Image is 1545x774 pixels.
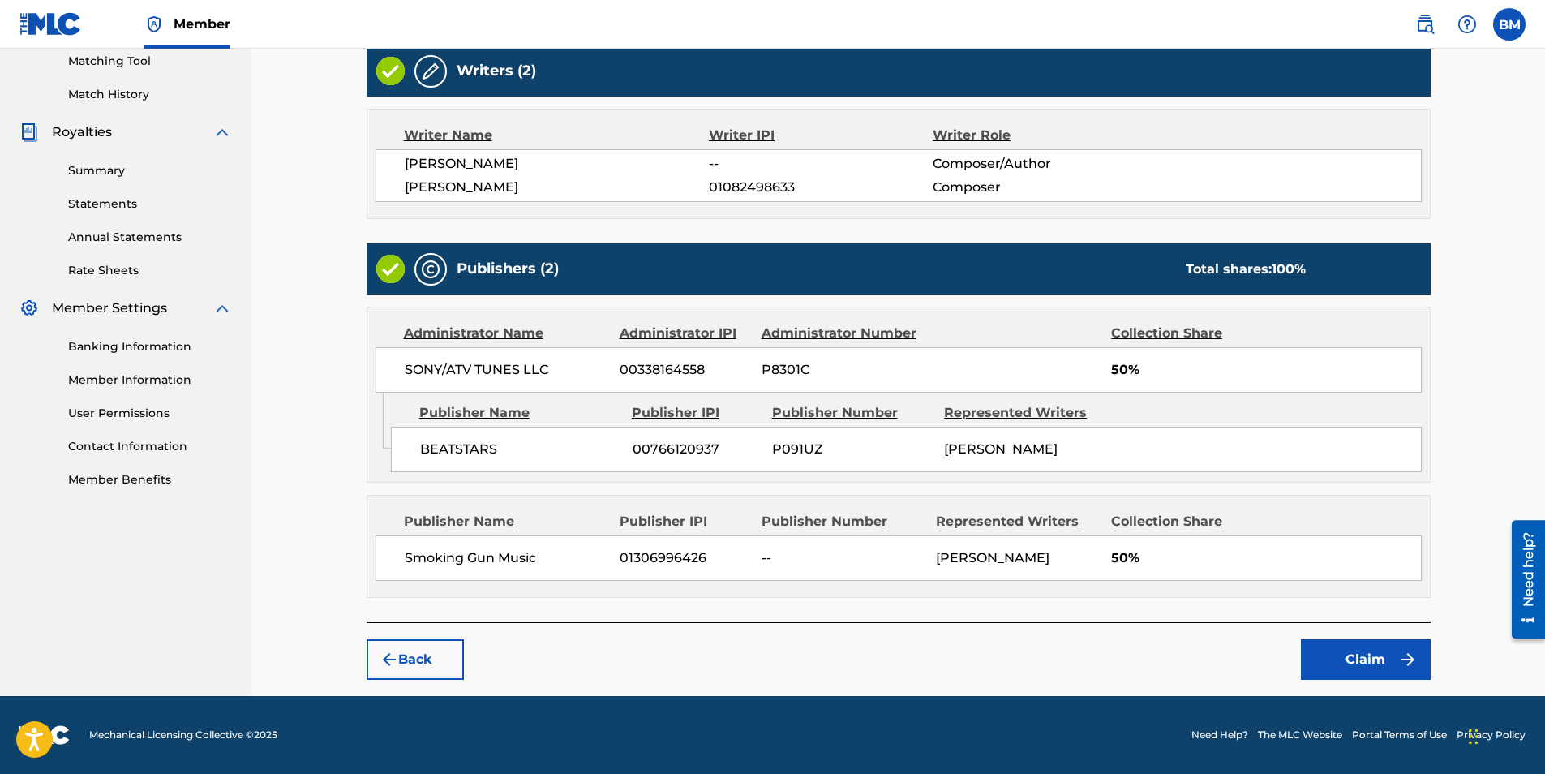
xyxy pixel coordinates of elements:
[405,360,608,380] span: SONY/ATV TUNES LLC
[421,62,440,81] img: Writers
[933,154,1136,174] span: Composer/Author
[944,441,1058,457] span: [PERSON_NAME]
[1272,261,1306,277] span: 100 %
[68,338,232,355] a: Banking Information
[1258,728,1342,742] a: The MLC Website
[405,154,710,174] span: [PERSON_NAME]
[367,639,464,680] button: Back
[19,299,39,318] img: Member Settings
[1111,324,1264,343] div: Collection Share
[1409,8,1441,41] a: Public Search
[380,650,399,669] img: 7ee5dd4eb1f8a8e3ef2f.svg
[1111,548,1421,568] span: 50%
[19,12,82,36] img: MLC Logo
[709,126,933,145] div: Writer IPI
[1451,8,1483,41] div: Help
[933,126,1136,145] div: Writer Role
[68,372,232,389] a: Member Information
[420,440,620,459] span: BEATSTARS
[762,324,925,343] div: Administrator Number
[944,403,1105,423] div: Represented Writers
[457,260,559,278] h5: Publishers (2)
[19,725,70,745] img: logo
[1493,8,1526,41] div: User Menu
[620,512,749,531] div: Publisher IPI
[68,262,232,279] a: Rate Sheets
[68,471,232,488] a: Member Benefits
[68,86,232,103] a: Match History
[933,178,1136,197] span: Composer
[52,123,112,142] span: Royalties
[68,53,232,70] a: Matching Tool
[68,162,232,179] a: Summary
[1398,650,1418,669] img: f7272a7cc735f4ea7f67.svg
[405,178,710,197] span: [PERSON_NAME]
[376,57,405,85] img: Valid
[68,405,232,422] a: User Permissions
[620,324,749,343] div: Administrator IPI
[772,403,933,423] div: Publisher Number
[1352,728,1447,742] a: Portal Terms of Use
[1301,639,1431,680] button: Claim
[376,255,405,283] img: Valid
[1457,15,1477,34] img: help
[762,512,925,531] div: Publisher Number
[144,15,164,34] img: Top Rightsholder
[1186,260,1306,279] div: Total shares:
[212,123,232,142] img: expand
[457,62,536,80] h5: Writers (2)
[68,196,232,213] a: Statements
[405,548,608,568] span: Smoking Gun Music
[1415,15,1435,34] img: search
[620,548,749,568] span: 01306996426
[174,15,230,33] span: Member
[52,299,167,318] span: Member Settings
[421,260,440,279] img: Publishers
[772,440,932,459] span: P091UZ
[1457,728,1526,742] a: Privacy Policy
[404,126,710,145] div: Writer Name
[709,154,933,174] span: --
[1111,512,1264,531] div: Collection Share
[762,548,924,568] span: --
[404,512,607,531] div: Publisher Name
[404,324,607,343] div: Administrator Name
[68,229,232,246] a: Annual Statements
[936,512,1099,531] div: Represented Writers
[89,728,277,742] span: Mechanical Licensing Collective © 2025
[632,403,760,423] div: Publisher IPI
[620,360,749,380] span: 00338164558
[419,403,620,423] div: Publisher Name
[68,438,232,455] a: Contact Information
[1191,728,1248,742] a: Need Help?
[709,178,933,197] span: 01082498633
[936,550,1049,565] span: [PERSON_NAME]
[1111,360,1421,380] span: 50%
[212,299,232,318] img: expand
[633,440,760,459] span: 00766120937
[1469,712,1478,761] div: Drag
[1464,696,1545,774] iframe: Chat Widget
[1500,514,1545,645] iframe: Resource Center
[19,123,39,142] img: Royalties
[762,360,924,380] span: P8301C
